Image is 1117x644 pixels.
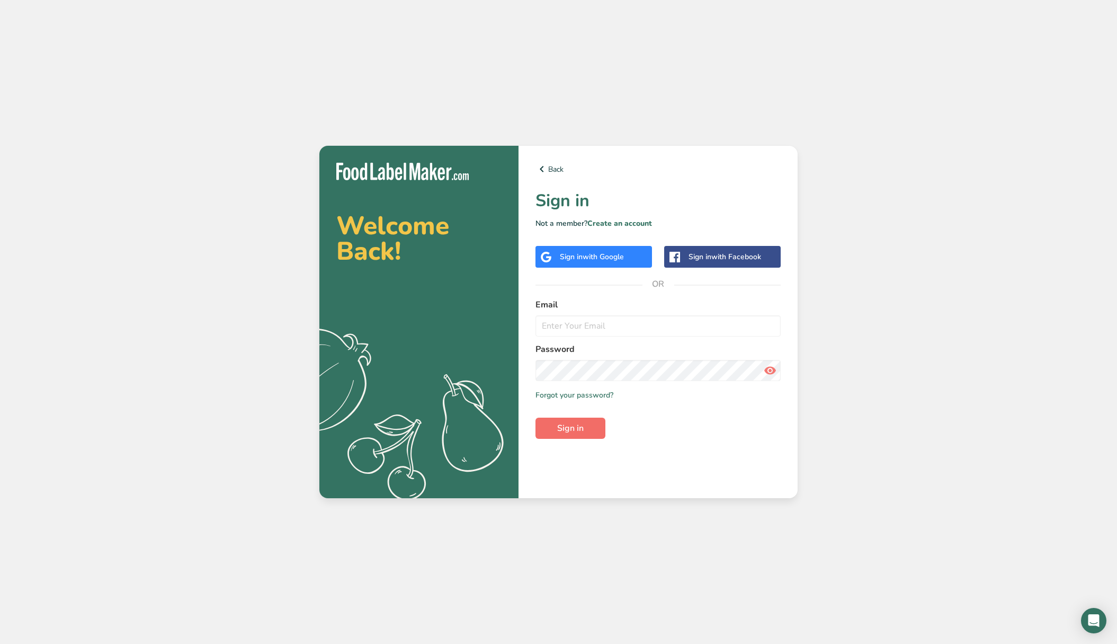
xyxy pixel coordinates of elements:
span: OR [642,268,674,300]
h2: Welcome Back! [336,213,502,264]
a: Forgot your password? [535,390,613,401]
input: Enter Your Email [535,315,781,337]
span: Sign in [557,422,584,435]
a: Back [535,163,781,175]
span: with Google [583,252,624,262]
div: Sign in [560,251,624,262]
img: Food Label Maker [336,163,469,180]
div: Sign in [689,251,761,262]
div: Open Intercom Messenger [1081,608,1106,633]
span: with Facebook [711,252,761,262]
button: Sign in [535,418,605,439]
h1: Sign in [535,188,781,214]
label: Password [535,343,781,356]
p: Not a member? [535,218,781,229]
label: Email [535,298,781,311]
a: Create an account [587,218,652,228]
